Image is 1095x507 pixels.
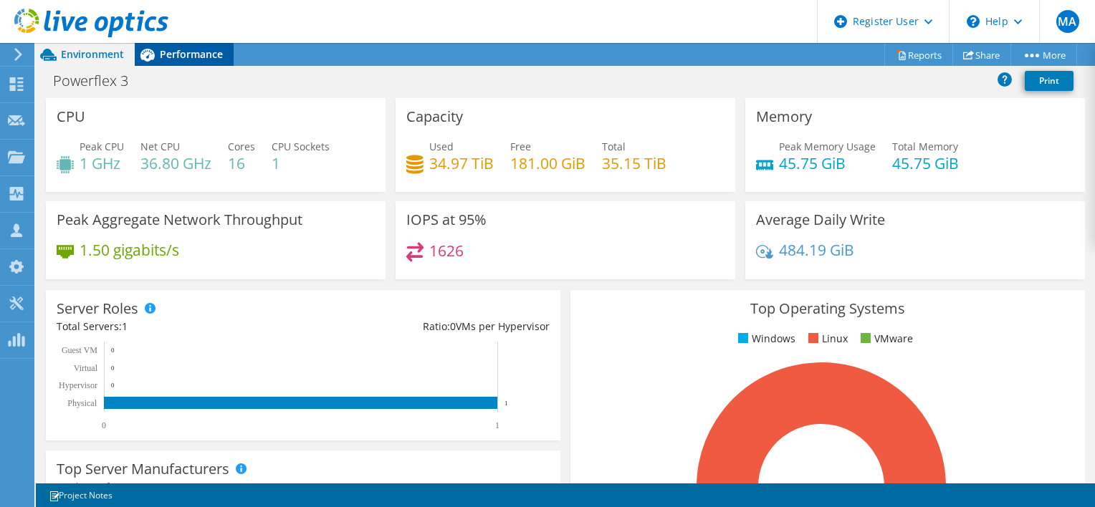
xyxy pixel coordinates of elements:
[59,380,97,390] text: Hypervisor
[57,301,138,317] h3: Server Roles
[884,44,953,66] a: Reports
[510,155,585,171] h4: 181.00 GiB
[57,212,302,228] h3: Peak Aggregate Network Throughput
[857,331,913,347] li: VMware
[57,319,303,334] div: Total Servers:
[272,155,330,171] h4: 1
[495,420,499,430] text: 1
[111,347,115,354] text: 0
[122,319,128,333] span: 1
[57,461,229,477] h3: Top Server Manufacturers
[892,140,958,153] span: Total Memory
[644,481,669,492] tspan: RHEL 7
[111,364,115,372] text: 0
[160,47,223,61] span: Performance
[61,47,124,61] span: Environment
[429,155,494,171] h4: 34.97 TiB
[805,331,848,347] li: Linux
[429,140,454,153] span: Used
[67,398,97,408] text: Physical
[80,155,124,171] h4: 1 GHz
[80,140,124,153] span: Peak CPU
[617,481,644,492] tspan: 100.0%
[57,479,550,495] h4: Total Manufacturers:
[505,400,508,407] text: 1
[1010,44,1077,66] a: More
[967,15,980,28] svg: \n
[779,140,876,153] span: Peak Memory Usage
[228,155,255,171] h4: 16
[406,109,463,125] h3: Capacity
[779,242,854,258] h4: 484.19 GiB
[952,44,1011,66] a: Share
[406,212,487,228] h3: IOPS at 95%
[756,109,812,125] h3: Memory
[62,345,97,355] text: Guest VM
[1025,71,1074,91] a: Print
[140,155,211,171] h4: 36.80 GHz
[47,73,150,89] h1: Powerflex 3
[228,140,255,153] span: Cores
[74,363,98,373] text: Virtual
[892,155,959,171] h4: 45.75 GiB
[602,155,666,171] h4: 35.15 TiB
[1056,10,1079,33] span: MA
[57,109,85,125] h3: CPU
[102,420,106,430] text: 0
[581,301,1074,317] h3: Top Operating Systems
[80,242,179,258] h4: 1.50 gigabits/s
[303,319,550,334] div: Ratio: VMs per Hypervisor
[735,331,795,347] li: Windows
[140,140,180,153] span: Net CPU
[148,480,154,493] span: 1
[602,140,626,153] span: Total
[272,140,330,153] span: CPU Sockets
[111,382,115,389] text: 0
[39,486,123,504] a: Project Notes
[756,212,885,228] h3: Average Daily Write
[779,155,876,171] h4: 45.75 GiB
[450,319,456,333] span: 0
[510,140,531,153] span: Free
[429,243,464,259] h4: 1626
